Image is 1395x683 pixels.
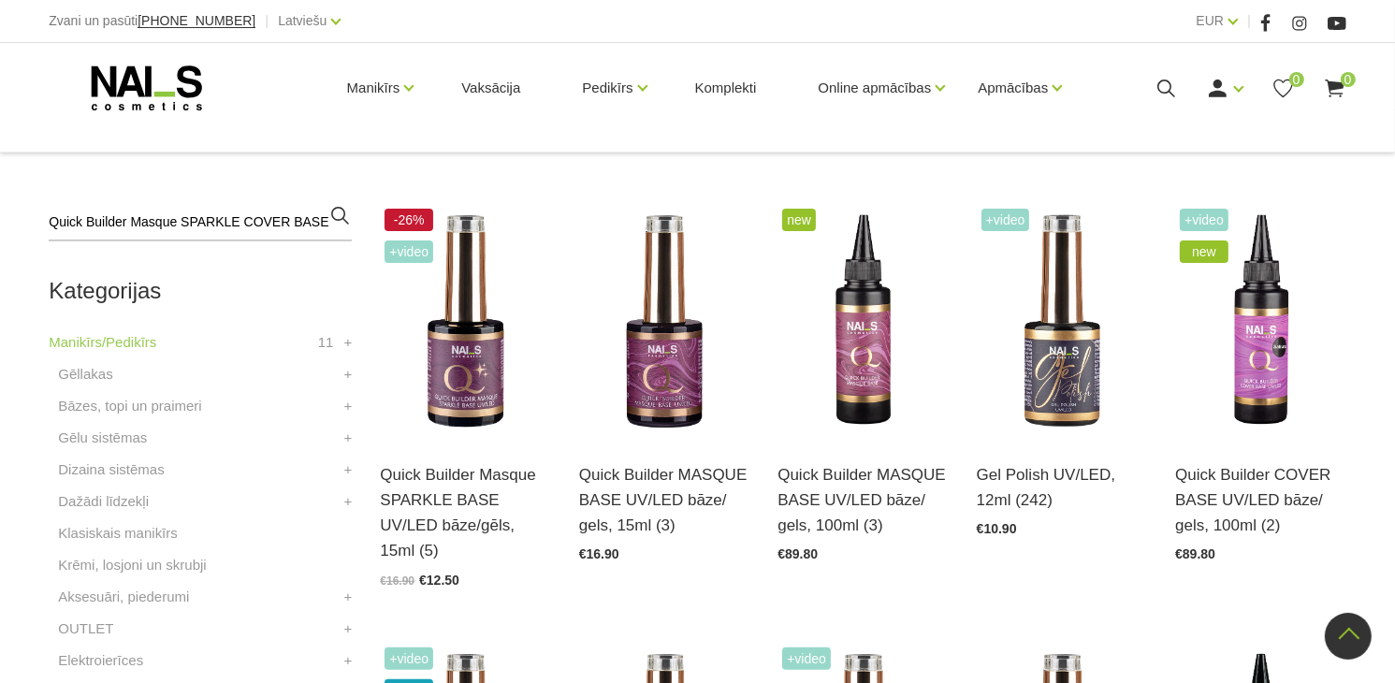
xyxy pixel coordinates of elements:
span: new [782,209,816,231]
a: Dažādi līdzekļi [58,490,149,513]
a: Klasiskais manikīrs [58,522,178,545]
a: Latviešu [278,9,327,32]
span: +Video [385,647,433,670]
span: €16.90 [380,574,414,588]
a: + [344,490,353,513]
span: 0 [1289,72,1304,87]
span: new [1180,240,1228,263]
a: Elektroierīces [58,649,143,672]
h2: Kategorijas [49,279,352,303]
a: Online apmācības [818,51,931,125]
span: [PHONE_NUMBER] [138,13,255,28]
img: Quick Masque base – viegli maskējoša bāze/gels. Šī bāze/gels ir unikāls produkts ar daudz izmanto... [777,204,948,439]
span: +Video [981,209,1030,231]
a: + [344,363,353,385]
a: + [344,427,353,449]
a: Dizaina sistēmas [58,458,164,481]
span: €12.50 [419,573,459,588]
span: €89.80 [1175,546,1215,561]
a: Gel Polish UV/LED, 12ml (242) [977,462,1147,513]
a: EUR [1197,9,1225,32]
span: +Video [782,647,831,670]
img: Maskējoša, viegli mirdzoša bāze/gels. Unikāls produkts ar daudz izmantošanas iespējām: •Bāze gell... [380,204,550,439]
a: Apmācības [978,51,1048,125]
img: Quick Masque base – viegli maskējoša bāze/gels. Šī bāze/gels ir unikāls produkts ar daudz izmanto... [579,204,749,439]
a: Krēmi, losjoni un skrubji [58,554,206,576]
a: Manikīrs [347,51,400,125]
a: + [344,331,353,354]
a: [PHONE_NUMBER] [138,14,255,28]
a: Bāzes, topi un praimeri [58,395,201,417]
span: | [1247,9,1251,33]
a: + [344,458,353,481]
a: + [344,395,353,417]
span: 0 [1341,72,1356,87]
img: Šī brīža iemīlētākais produkts, kas nepieviļ nevienu meistaru.Perfektas noturības kamuflāžas bāze... [1175,204,1345,439]
a: Manikīrs/Pedikīrs [49,331,156,354]
span: €89.80 [777,546,818,561]
a: Gēlu sistēmas [58,427,147,449]
span: | [265,9,269,33]
a: Pedikīrs [582,51,632,125]
input: Meklēt produktus ... [49,204,352,241]
a: + [344,649,353,672]
span: 11 [318,331,334,354]
a: 0 [1323,77,1346,100]
a: Quick Builder MASQUE BASE UV/LED bāze/ gels, 15ml (3) [579,462,749,539]
div: Zvani un pasūti [49,9,255,33]
a: Quick Builder COVER BASE UV/LED bāze/ gels, 100ml (2) [1175,462,1345,539]
a: + [344,618,353,640]
span: €10.90 [977,521,1017,536]
a: Quick Builder Masque SPARKLE BASE UV/LED bāze/gēls, 15ml (5) [380,462,550,564]
img: Ilgnoturīga, intensīvi pigmentēta gellaka. Viegli klājas, lieliski žūst, nesaraujas, neatkāpjas n... [977,204,1147,439]
span: +Video [1180,209,1228,231]
span: -26% [385,209,433,231]
span: +Video [385,240,433,263]
a: Gēllakas [58,363,112,385]
a: Quick Builder MASQUE BASE UV/LED bāze/ gels, 100ml (3) [777,462,948,539]
span: €16.90 [579,546,619,561]
a: Aksesuāri, piederumi [58,586,189,608]
a: Komplekti [680,43,772,133]
a: OUTLET [58,618,113,640]
a: + [344,586,353,608]
a: Vaksācija [446,43,535,133]
a: 0 [1271,77,1295,100]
